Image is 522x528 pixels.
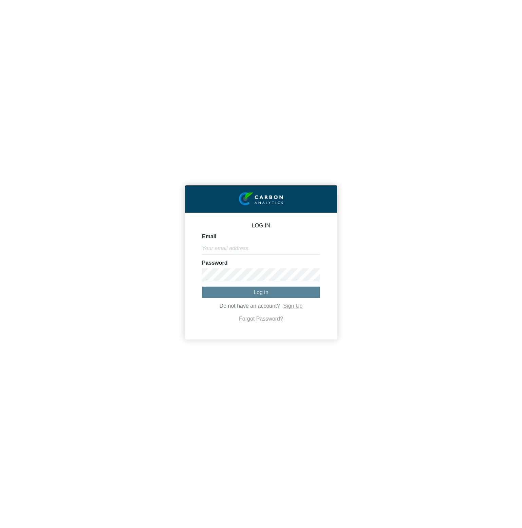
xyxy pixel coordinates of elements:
[202,223,320,228] p: LOG IN
[283,303,302,309] a: Sign Up
[239,192,283,206] img: insight-logo-2.png
[254,289,268,295] span: Log in
[202,260,228,266] label: Password
[202,242,320,255] input: Your email address
[220,303,280,309] span: Do not have an account?
[202,234,217,239] label: Email
[239,316,283,322] a: Forgot Password?
[202,287,320,298] button: Log in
